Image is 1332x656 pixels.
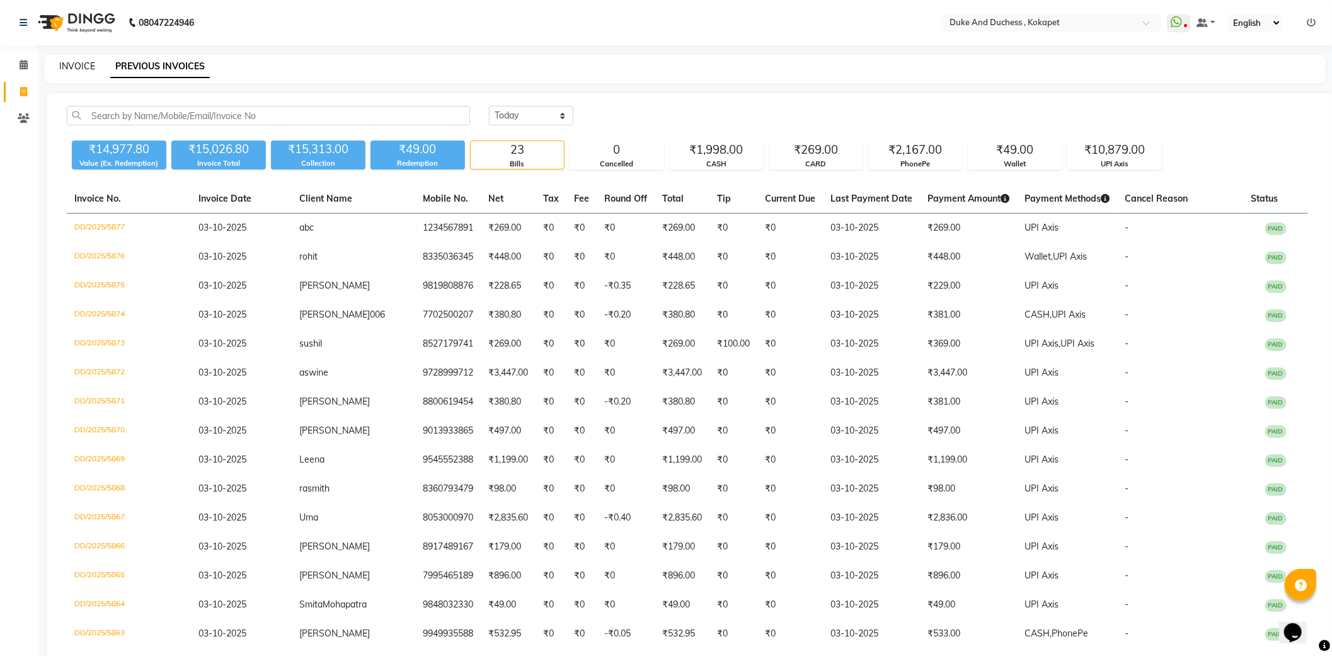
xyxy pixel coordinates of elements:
span: PAID [1265,599,1287,612]
td: DD/2025/5875 [67,272,191,301]
span: PAID [1265,222,1287,235]
span: [PERSON_NAME] [299,309,370,320]
div: ₹15,026.80 [171,141,266,158]
td: ₹1,199.00 [481,446,536,475]
td: ₹0 [709,619,757,648]
span: UPI Axis [1025,280,1059,291]
td: ₹98.00 [481,475,536,504]
div: UPI Axis [1068,159,1161,170]
span: Last Payment Date [830,193,912,204]
td: ₹0 [536,561,566,590]
td: ₹532.95 [655,619,709,648]
td: ₹0 [757,272,823,301]
span: Wallet, [1025,251,1053,262]
span: PAID [1265,628,1287,641]
td: ₹0 [536,532,566,561]
td: ₹0 [597,330,655,359]
span: Net [488,193,503,204]
td: ₹380.80 [481,388,536,417]
span: - [1125,483,1128,494]
td: 03-10-2025 [823,417,920,446]
div: Invoice Total [171,158,266,169]
td: ₹0 [709,590,757,619]
td: DD/2025/5876 [67,243,191,272]
input: Search by Name/Mobile/Email/Invoice No [67,106,470,125]
td: ₹3,447.00 [481,359,536,388]
span: 03-10-2025 [198,541,246,552]
span: 03-10-2025 [198,280,246,291]
td: ₹0 [536,243,566,272]
td: ₹0 [757,330,823,359]
span: [PERSON_NAME] [299,628,370,639]
td: -₹0.20 [597,301,655,330]
span: [PERSON_NAME] [299,425,370,436]
td: 03-10-2025 [823,272,920,301]
span: [PERSON_NAME] [299,396,370,407]
div: CARD [769,159,863,170]
span: UPI Axis [1025,483,1059,494]
span: UPI Axis [1060,338,1094,349]
td: ₹0 [566,504,597,532]
td: ₹228.65 [481,272,536,301]
td: 03-10-2025 [823,388,920,417]
td: ₹0 [709,243,757,272]
span: - [1125,628,1128,639]
span: UPI Axis [1052,309,1086,320]
span: Tip [717,193,731,204]
span: [PERSON_NAME] [299,280,370,291]
span: PAID [1265,280,1287,293]
td: ₹179.00 [655,532,709,561]
td: ₹369.00 [920,330,1017,359]
span: PAID [1265,309,1287,322]
td: ₹0 [709,446,757,475]
td: 1234567891 [415,214,481,243]
span: Round Off [604,193,647,204]
td: 03-10-2025 [823,301,920,330]
td: ₹0 [597,446,655,475]
span: - [1125,280,1128,291]
span: UPI Axis [1025,599,1059,610]
span: 03-10-2025 [198,251,246,262]
td: ₹0 [566,475,597,504]
div: Wallet [968,159,1062,170]
span: aswine [299,367,328,378]
div: Bills [471,159,564,170]
td: ₹179.00 [481,532,536,561]
td: DD/2025/5869 [67,446,191,475]
span: 03-10-2025 [198,367,246,378]
td: ₹0 [597,243,655,272]
td: ₹533.00 [920,619,1017,648]
td: ₹2,835.60 [481,504,536,532]
td: ₹0 [709,359,757,388]
span: UPI Axis [1025,396,1059,407]
td: ₹0 [536,475,566,504]
td: ₹0 [757,359,823,388]
td: ₹0 [536,446,566,475]
td: ₹0 [566,417,597,446]
td: 03-10-2025 [823,330,920,359]
td: ₹0 [597,590,655,619]
td: ₹3,447.00 [655,359,709,388]
td: ₹0 [597,214,655,243]
td: 03-10-2025 [823,504,920,532]
td: ₹448.00 [481,243,536,272]
span: 03-10-2025 [198,338,246,349]
span: Client Name [299,193,352,204]
span: UPI Axis, [1025,338,1060,349]
div: ₹1,998.00 [670,141,763,159]
span: 03-10-2025 [198,396,246,407]
td: ₹0 [709,561,757,590]
td: ₹0 [757,532,823,561]
span: 03-10-2025 [198,222,246,233]
td: -₹0.40 [597,504,655,532]
span: UPI Axis [1025,454,1059,465]
td: 03-10-2025 [823,619,920,648]
td: ₹497.00 [655,417,709,446]
div: ₹49.00 [968,141,1062,159]
td: ₹0 [709,532,757,561]
td: ₹0 [757,417,823,446]
td: 9728999712 [415,359,481,388]
span: PAID [1265,338,1287,351]
td: 8917489167 [415,532,481,561]
td: ₹1,199.00 [655,446,709,475]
